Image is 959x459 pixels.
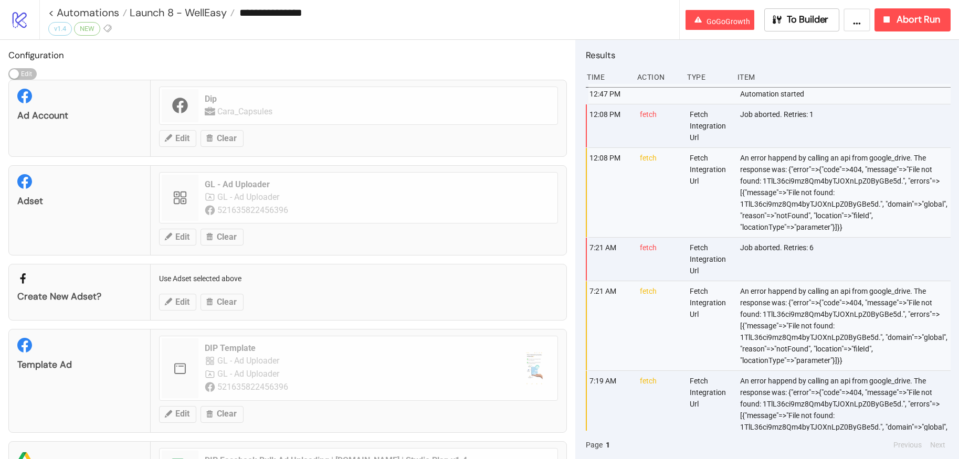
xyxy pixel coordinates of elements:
[639,104,682,147] div: fetch
[127,7,235,18] a: Launch 8 - WellEasy
[689,148,732,237] div: Fetch Integration Url
[48,7,127,18] a: < Automations
[689,104,732,147] div: Fetch Integration Url
[48,22,72,36] div: v1.4
[689,238,732,281] div: Fetch Integration Url
[588,238,631,281] div: 7:21 AM
[639,238,682,281] div: fetch
[686,67,729,87] div: Type
[927,439,949,451] button: Next
[739,238,953,281] div: Job aborted. Retries: 6
[639,148,682,237] div: fetch
[787,14,829,26] span: To Builder
[588,84,631,104] div: 12:47 PM
[739,281,953,370] div: An error happend by calling an api from google_drive. The response was: {"error"=>{"code"=>404, "...
[588,281,631,370] div: 7:21 AM
[707,17,750,26] span: GoGoGrowth
[739,84,953,104] div: Automation started
[586,67,629,87] div: Time
[636,67,679,87] div: Action
[639,281,682,370] div: fetch
[586,439,603,451] span: Page
[588,148,631,237] div: 12:08 PM
[586,48,951,62] h2: Results
[764,8,840,31] button: To Builder
[603,439,613,451] button: 1
[739,104,953,147] div: Job aborted. Retries: 1
[74,22,100,36] div: NEW
[127,6,227,19] span: Launch 8 - WellEasy
[874,8,951,31] button: Abort Run
[736,67,951,87] div: Item
[890,439,925,451] button: Previous
[689,281,732,370] div: Fetch Integration Url
[844,8,870,31] button: ...
[897,14,940,26] span: Abort Run
[588,104,631,147] div: 12:08 PM
[8,48,567,62] h2: Configuration
[739,148,953,237] div: An error happend by calling an api from google_drive. The response was: {"error"=>{"code"=>404, "...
